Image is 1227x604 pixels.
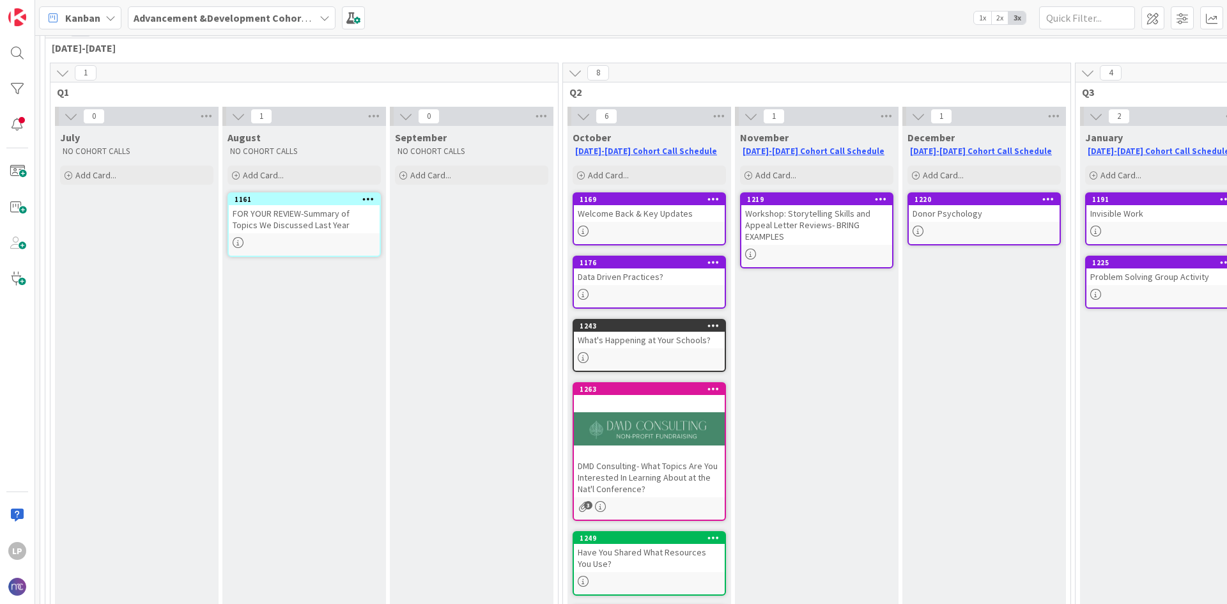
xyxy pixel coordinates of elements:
[229,205,380,233] div: FOR YOUR REVIEW-Summary of Topics We Discussed Last Year
[580,534,725,543] div: 1249
[584,501,592,509] span: 3
[574,544,725,572] div: Have You Shared What Resources You Use?
[580,385,725,394] div: 1263
[8,542,26,560] div: LP
[991,12,1008,24] span: 2x
[755,169,796,181] span: Add Card...
[573,131,611,144] span: October
[574,383,725,395] div: 1263
[1008,12,1026,24] span: 3x
[1039,6,1135,29] input: Quick Filter...
[60,131,80,144] span: July
[230,146,378,157] p: NO COHORT CALLS
[740,131,789,144] span: November
[8,578,26,596] img: avatar
[75,65,96,81] span: 1
[8,8,26,26] img: Visit kanbanzone.com
[574,532,725,544] div: 1249
[395,131,447,144] span: September
[741,194,892,205] div: 1219
[909,205,1060,222] div: Donor Psychology
[930,109,952,124] span: 1
[1100,65,1122,81] span: 4
[57,86,542,98] span: Q1
[574,320,725,348] div: 1243What's Happening at Your Schools?
[575,146,717,157] a: [DATE]-[DATE] Cohort Call Schedule
[63,146,211,157] p: NO COHORT CALLS
[763,109,785,124] span: 1
[741,205,892,245] div: Workshop: Storytelling Skills and Appeal Letter Reviews- BRING EXAMPLES
[251,109,272,124] span: 1
[574,458,725,497] div: DMD Consulting- What Topics Are You Interested In Learning About at the Nat'l Conference?
[229,194,380,205] div: 1161
[410,169,451,181] span: Add Card...
[229,194,380,233] div: 1161FOR YOUR REVIEW-Summary of Topics We Discussed Last Year
[235,195,380,204] div: 1161
[574,194,725,205] div: 1169
[580,321,725,330] div: 1243
[243,169,284,181] span: Add Card...
[574,257,725,285] div: 1176Data Driven Practices?
[574,257,725,268] div: 1176
[974,12,991,24] span: 1x
[914,195,1060,204] div: 1220
[574,532,725,572] div: 1249Have You Shared What Resources You Use?
[587,65,609,81] span: 8
[580,258,725,267] div: 1176
[743,146,884,157] a: [DATE]-[DATE] Cohort Call Schedule
[574,332,725,348] div: What's Happening at Your Schools?
[588,169,629,181] span: Add Card...
[907,131,955,144] span: December
[574,205,725,222] div: Welcome Back & Key Updates
[397,146,546,157] p: NO COHORT CALLS
[1085,131,1123,144] span: January
[574,383,725,497] div: 1263DMD Consulting- What Topics Are You Interested In Learning About at the Nat'l Conference?
[909,194,1060,222] div: 1220Donor Psychology
[574,320,725,332] div: 1243
[65,10,100,26] span: Kanban
[580,195,725,204] div: 1169
[1108,109,1130,124] span: 2
[596,109,617,124] span: 6
[747,195,892,204] div: 1219
[75,169,116,181] span: Add Card...
[741,194,892,245] div: 1219Workshop: Storytelling Skills and Appeal Letter Reviews- BRING EXAMPLES
[83,109,105,124] span: 0
[569,86,1054,98] span: Q2
[1100,169,1141,181] span: Add Card...
[574,268,725,285] div: Data Driven Practices?
[134,12,331,24] b: Advancement &Development Cohort Calls
[228,131,261,144] span: August
[923,169,964,181] span: Add Card...
[574,194,725,222] div: 1169Welcome Back & Key Updates
[909,194,1060,205] div: 1220
[418,109,440,124] span: 0
[910,146,1052,157] a: [DATE]-[DATE] Cohort Call Schedule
